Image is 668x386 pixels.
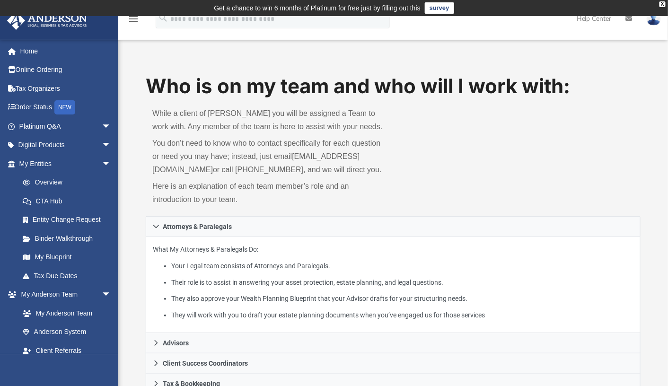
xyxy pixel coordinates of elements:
[425,2,454,14] a: survey
[146,353,641,374] a: Client Success Coordinators
[171,293,633,305] li: They also approve your Wealth Planning Blueprint that your Advisor drafts for your structuring ne...
[4,11,90,30] img: Anderson Advisors Platinum Portal
[152,152,360,174] a: [EMAIL_ADDRESS][DOMAIN_NAME]
[214,2,421,14] div: Get a chance to win 6 months of Platinum for free just by filling out this
[647,12,661,26] img: User Pic
[13,229,125,248] a: Binder Walkthrough
[163,360,248,367] span: Client Success Coordinators
[7,154,125,173] a: My Entitiesarrow_drop_down
[163,340,189,346] span: Advisors
[13,304,116,323] a: My Anderson Team
[7,98,125,117] a: Order StatusNEW
[13,211,125,229] a: Entity Change Request
[158,13,168,23] i: search
[13,341,121,360] a: Client Referrals
[146,333,641,353] a: Advisors
[7,42,125,61] a: Home
[7,61,125,79] a: Online Ordering
[13,266,125,285] a: Tax Due Dates
[102,136,121,155] span: arrow_drop_down
[13,248,121,267] a: My Blueprint
[146,72,641,100] h1: Who is on my team and who will I work with:
[153,244,633,321] p: What My Attorneys & Paralegals Do:
[13,173,125,192] a: Overview
[7,117,125,136] a: Platinum Q&Aarrow_drop_down
[102,154,121,174] span: arrow_drop_down
[7,285,121,304] a: My Anderson Teamarrow_drop_down
[146,216,641,237] a: Attorneys & Paralegals
[146,237,641,333] div: Attorneys & Paralegals
[7,136,125,155] a: Digital Productsarrow_drop_down
[102,117,121,136] span: arrow_drop_down
[13,323,121,342] a: Anderson System
[171,260,633,272] li: Your Legal team consists of Attorneys and Paralegals.
[152,137,387,176] p: You don’t need to know who to contact specifically for each question or need you may have; instea...
[171,277,633,289] li: Their role is to assist in answering your asset protection, estate planning, and legal questions.
[7,79,125,98] a: Tax Organizers
[128,13,139,25] i: menu
[152,107,387,133] p: While a client of [PERSON_NAME] you will be assigned a Team to work with. Any member of the team ...
[152,180,387,206] p: Here is an explanation of each team member’s role and an introduction to your team.
[102,285,121,305] span: arrow_drop_down
[13,192,125,211] a: CTA Hub
[128,18,139,25] a: menu
[659,1,666,7] div: close
[163,223,232,230] span: Attorneys & Paralegals
[54,100,75,114] div: NEW
[171,309,633,321] li: They will work with you to draft your estate planning documents when you’ve engaged us for those ...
